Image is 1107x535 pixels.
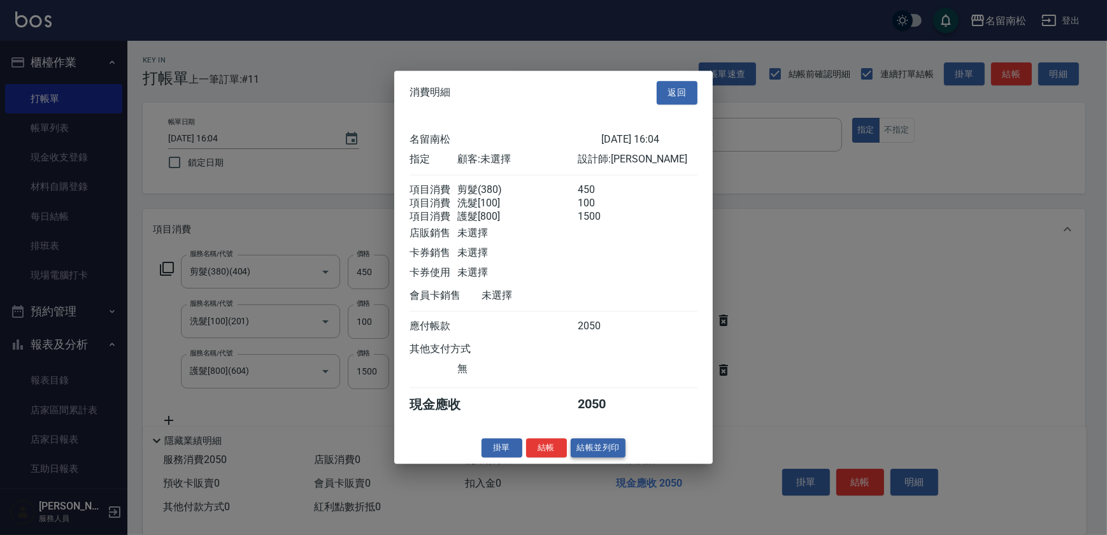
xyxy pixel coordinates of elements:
[410,266,457,280] div: 卡券使用
[410,133,601,146] div: 名留南松
[457,210,577,224] div: 護髮[800]
[526,438,567,458] button: 結帳
[578,197,625,210] div: 100
[482,289,601,303] div: 未選擇
[578,320,625,333] div: 2050
[578,396,625,413] div: 2050
[457,153,577,166] div: 顧客: 未選擇
[457,197,577,210] div: 洗髮[100]
[457,227,577,240] div: 未選擇
[578,183,625,197] div: 450
[457,362,577,376] div: 無
[410,183,457,197] div: 項目消費
[410,320,457,333] div: 應付帳款
[410,87,450,99] span: 消費明細
[601,133,697,146] div: [DATE] 16:04
[457,246,577,260] div: 未選擇
[657,81,697,104] button: 返回
[410,343,506,356] div: 其他支付方式
[410,289,482,303] div: 會員卡銷售
[410,197,457,210] div: 項目消費
[571,438,626,458] button: 結帳並列印
[410,396,482,413] div: 現金應收
[578,153,697,166] div: 設計師: [PERSON_NAME]
[457,183,577,197] div: 剪髮(380)
[578,210,625,224] div: 1500
[410,210,457,224] div: 項目消費
[410,246,457,260] div: 卡券銷售
[457,266,577,280] div: 未選擇
[410,227,457,240] div: 店販銷售
[410,153,457,166] div: 指定
[482,438,522,458] button: 掛單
